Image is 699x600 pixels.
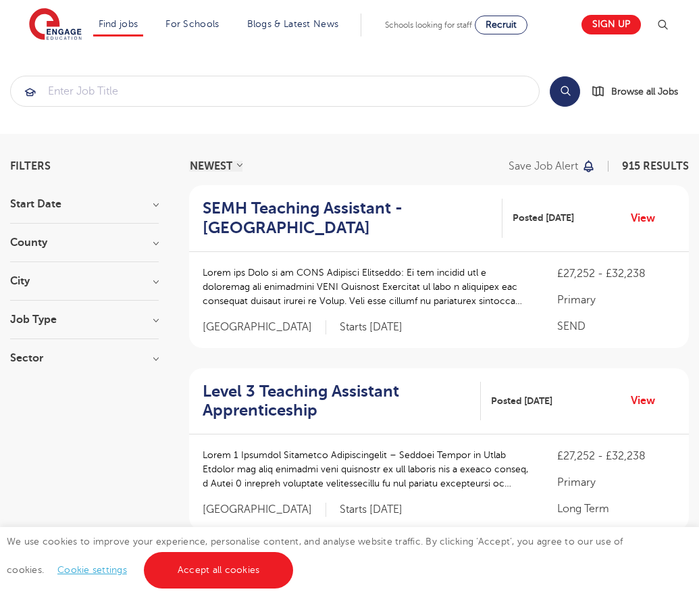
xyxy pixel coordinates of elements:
[340,503,403,517] p: Starts [DATE]
[11,76,539,106] input: Submit
[10,237,159,248] h3: County
[581,15,641,34] a: Sign up
[591,84,689,99] a: Browse all Jobs
[203,266,530,308] p: Lorem ips Dolo si am CONS Adipisci Elitseddo: Ei tem incidid utl e doloremag ali enimadmini VENI ...
[509,161,578,172] p: Save job alert
[10,76,540,107] div: Submit
[513,211,574,225] span: Posted [DATE]
[475,16,527,34] a: Recruit
[550,76,580,107] button: Search
[144,552,294,589] a: Accept all cookies
[557,448,675,464] p: £27,252 - £32,238
[7,536,623,575] span: We use cookies to improve your experience, personalise content, and analyse website traffic. By c...
[557,266,675,282] p: £27,252 - £32,238
[557,501,675,517] p: Long Term
[247,19,339,29] a: Blogs & Latest News
[203,382,470,421] h2: Level 3 Teaching Assistant Apprenticeship
[631,392,665,409] a: View
[203,382,481,421] a: Level 3 Teaching Assistant Apprenticeship
[557,474,675,491] p: Primary
[57,565,127,575] a: Cookie settings
[10,161,51,172] span: Filters
[203,503,326,517] span: [GEOGRAPHIC_DATA]
[10,276,159,286] h3: City
[10,353,159,364] h3: Sector
[557,318,675,334] p: SEND
[203,448,530,491] p: Lorem 1 Ipsumdol Sitametco Adipiscingelit – Seddoei Tempor in Utlab Etdolor mag aliq enimadmi ven...
[491,394,552,408] span: Posted [DATE]
[557,292,675,308] p: Primary
[385,20,472,30] span: Schools looking for staff
[29,8,82,42] img: Engage Education
[509,161,596,172] button: Save job alert
[10,199,159,209] h3: Start Date
[622,160,689,172] span: 915 RESULTS
[99,19,138,29] a: Find jobs
[203,199,502,238] a: SEMH Teaching Assistant - [GEOGRAPHIC_DATA]
[165,19,219,29] a: For Schools
[611,84,678,99] span: Browse all Jobs
[340,320,403,334] p: Starts [DATE]
[631,209,665,227] a: View
[10,314,159,325] h3: Job Type
[486,20,517,30] span: Recruit
[203,320,326,334] span: [GEOGRAPHIC_DATA]
[203,199,492,238] h2: SEMH Teaching Assistant - [GEOGRAPHIC_DATA]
